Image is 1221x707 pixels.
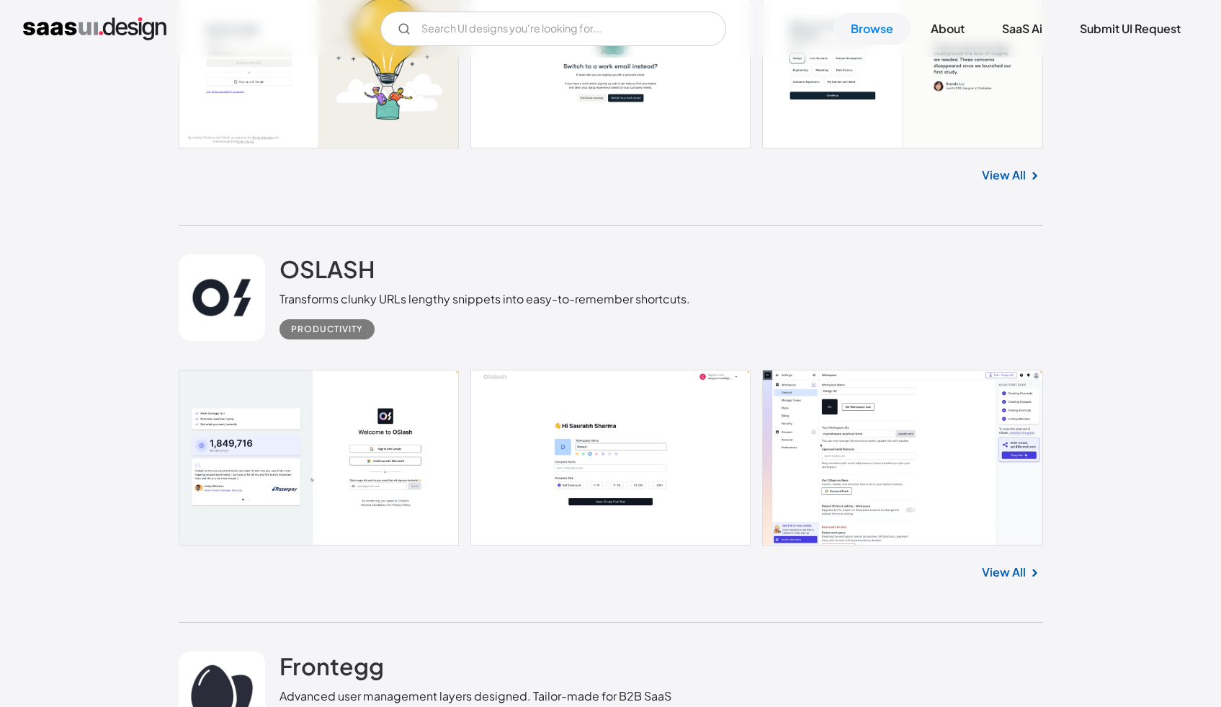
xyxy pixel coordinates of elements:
[23,17,166,40] a: home
[291,321,363,338] div: Productivity
[279,290,690,308] div: Transforms clunky URLs lengthy snippets into easy-to-remember shortcuts.
[982,166,1026,184] a: View All
[913,13,982,45] a: About
[833,13,911,45] a: Browse
[985,13,1060,45] a: SaaS Ai
[279,688,671,705] div: Advanced user management layers designed. Tailor-made for B2B SaaS
[279,652,384,688] a: Frontegg
[279,254,375,283] h2: OSLASH
[279,652,384,680] h2: Frontegg
[1063,13,1198,45] a: Submit UI Request
[380,12,726,46] form: Email Form
[279,254,375,290] a: OSLASH
[380,12,726,46] input: Search UI designs you're looking for...
[982,564,1026,581] a: View All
